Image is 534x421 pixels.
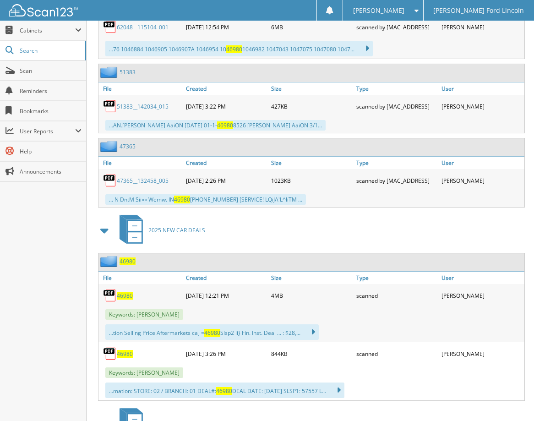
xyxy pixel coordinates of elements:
div: ...tion Selling Price Aftermarkets ca] = Slsp2 ii} Fin. Inst. Deal ... : $28,... [105,324,319,340]
div: 844KB [269,344,354,363]
a: File [98,157,184,169]
div: scanned by [MAC_ADDRESS] [354,171,439,190]
img: PDF.png [103,20,117,34]
div: [PERSON_NAME] [439,171,524,190]
a: 47365__132458_005 [117,177,169,185]
span: 46980 [174,196,190,203]
div: scanned [354,344,439,363]
a: 62048__115104_001 [117,23,169,31]
a: 47365 [120,142,136,150]
a: 46980 [120,257,136,265]
div: ...mation: STORE: 02 / BRANCH: 01 DEAL#: DEAL DATE: [DATE] SLSP1: 57557 L... [105,383,344,398]
a: 51383 [120,68,136,76]
span: Announcements [20,168,82,175]
a: Created [184,157,269,169]
img: scan123-logo-white.svg [9,4,78,16]
img: folder2.png [100,256,120,267]
img: PDF.png [103,174,117,187]
div: ...76 1046884 1046905 1046907A 1046954 10 1046982 1047043 1047075 1047080 1047... [105,41,373,56]
a: 51383__142034_015 [117,103,169,110]
div: [PERSON_NAME] [439,97,524,115]
span: Cabinets [20,27,75,34]
img: PDF.png [103,99,117,113]
span: 46980 [217,121,233,129]
a: User [439,157,524,169]
div: 4MB [269,286,354,305]
div: ... N DntM Sii«« Wemw. IN [PHONE_NUMBER] [SERVICE! LQiJA'L^liTM ... [105,194,306,205]
a: User [439,82,524,95]
a: Created [184,272,269,284]
div: 6MB [269,18,354,36]
span: Reminders [20,87,82,95]
div: [PERSON_NAME] [439,18,524,36]
div: [DATE] 2:26 PM [184,171,269,190]
span: [PERSON_NAME] Ford Lincoln [433,8,524,13]
iframe: Chat Widget [488,377,534,421]
div: scanned by [MAC_ADDRESS] [354,97,439,115]
div: scanned by [MAC_ADDRESS] [354,18,439,36]
span: 46980 [216,387,232,395]
span: 2025 NEW CAR DEALS [148,226,205,234]
span: Keywords: [PERSON_NAME] [105,309,183,320]
img: folder2.png [100,141,120,152]
a: Type [354,82,439,95]
div: [PERSON_NAME] [439,344,524,363]
div: 1023KB [269,171,354,190]
a: File [98,82,184,95]
img: PDF.png [103,347,117,361]
a: Size [269,82,354,95]
span: 46980 [226,45,242,53]
span: 46980 [204,329,220,337]
span: Search [20,47,80,55]
img: folder2.png [100,66,120,78]
a: Size [269,157,354,169]
span: Help [20,148,82,155]
a: 46980 [117,350,133,358]
a: Type [354,272,439,284]
span: User Reports [20,127,75,135]
span: Keywords: [PERSON_NAME] [105,367,183,378]
img: PDF.png [103,289,117,302]
div: [DATE] 3:22 PM [184,97,269,115]
div: [DATE] 3:26 PM [184,344,269,363]
a: 46980 [117,292,133,300]
a: Created [184,82,269,95]
div: ...AN.[PERSON_NAME] AaiON [DATE] 01-1- 8526 [PERSON_NAME] AaiON 3/1... [105,120,326,131]
a: Type [354,157,439,169]
span: Bookmarks [20,107,82,115]
div: [PERSON_NAME] [439,286,524,305]
a: File [98,272,184,284]
div: scanned [354,286,439,305]
span: Scan [20,67,82,75]
a: Size [269,272,354,284]
a: 2025 NEW CAR DEALS [114,212,205,248]
div: [DATE] 12:21 PM [184,286,269,305]
div: [DATE] 12:54 PM [184,18,269,36]
span: [PERSON_NAME] [353,8,404,13]
div: 427KB [269,97,354,115]
a: User [439,272,524,284]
